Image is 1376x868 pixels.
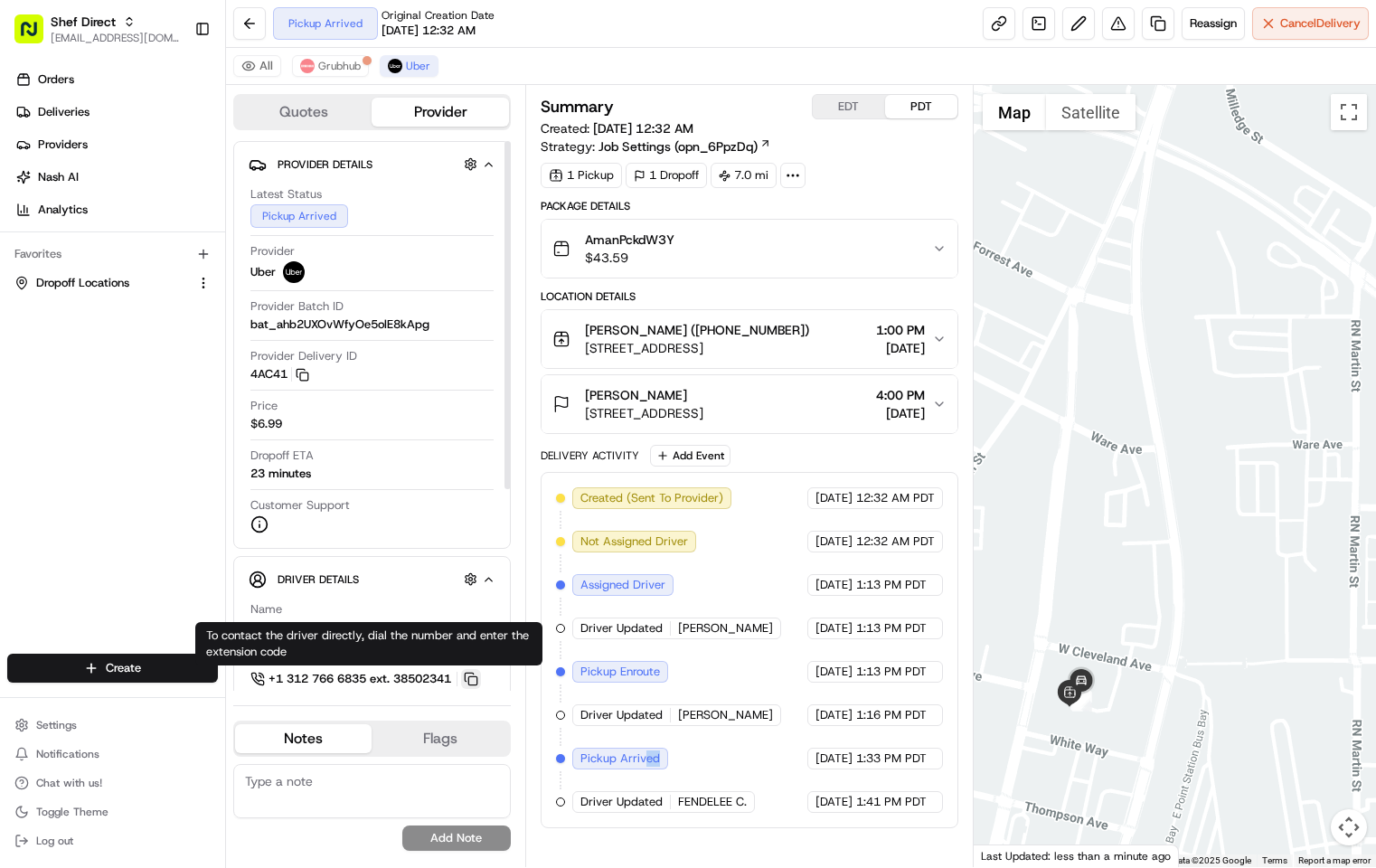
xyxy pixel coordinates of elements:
button: Show satellite imagery [1046,94,1136,130]
span: [DATE] [140,280,177,295]
button: Notes [235,724,372,753]
a: +1 312 766 6835 ext. 38502341 [250,669,481,689]
span: [DATE] [876,404,925,422]
span: [STREET_ADDRESS] [585,339,809,357]
div: 📗 [18,357,33,372]
div: 💻 [153,357,167,372]
button: Add Event [650,445,730,467]
span: API Documentation [171,355,290,373]
button: Log out [7,828,218,854]
span: 4:00 PM [876,386,925,404]
span: [DATE] [815,794,853,810]
button: Start new chat [307,178,329,200]
span: Shef Support [56,280,127,295]
span: Provider [250,243,295,259]
button: [PERSON_NAME] ([PHONE_NUMBER])[STREET_ADDRESS]1:00 PM[DATE] [542,310,957,368]
span: Created (Sent To Provider) [580,490,723,506]
span: Analytics [38,202,88,218]
div: Package Details [541,199,958,213]
a: Terms (opens in new tab) [1262,855,1287,865]
span: Providers [38,137,88,153]
span: [DATE] [815,577,853,593]
span: Pickup Arrived [580,750,660,767]
span: 12:32 AM PDT [856,533,935,550]
span: Orders [38,71,74,88]
span: Job Settings (opn_6PpzDq) [598,137,758,156]
button: [EMAIL_ADDRESS][DOMAIN_NAME] [51,31,180,45]
span: Driver Updated [580,794,663,810]
button: Shef Direct[EMAIL_ADDRESS][DOMAIN_NAME] [7,7,187,51]
img: Nash [18,18,54,54]
span: AmanPckdW3Y [585,231,674,249]
span: [PERSON_NAME] [678,707,773,723]
div: 23 minutes [250,466,311,482]
span: Name [250,601,282,618]
button: Toggle Theme [7,799,218,825]
span: [DATE] 12:32 AM [593,120,693,137]
span: Create [106,660,141,676]
span: Latest Status [250,186,322,203]
img: uber-new-logo.jpeg [388,59,402,73]
button: AmanPckdW3Y$43.59 [542,220,957,278]
button: Chat with us! [7,770,218,796]
a: Analytics [7,195,225,224]
span: [PERSON_NAME] [585,386,687,404]
span: Chat with us! [36,776,102,790]
span: [DATE] [876,339,925,357]
button: Provider Details [249,149,495,179]
img: Shef Support [18,263,47,292]
div: 20 [1070,690,1090,710]
span: Toggle Theme [36,805,108,819]
a: Providers [7,130,225,159]
a: 📗Knowledge Base [11,348,146,381]
span: +1 312 766 6835 ext. 38502341 [269,671,451,687]
a: Dropoff Locations [14,275,189,291]
div: Strategy: [541,137,771,156]
button: Grubhub [292,55,369,77]
a: 💻API Documentation [146,348,297,381]
span: Provider Details [278,157,372,172]
span: Dropoff ETA [250,448,314,464]
div: 7.0 mi [711,163,777,188]
input: Clear [47,117,298,136]
button: Dropoff Locations [7,269,218,297]
a: Orders [7,65,225,94]
div: Location Details [541,289,958,304]
div: Past conversations [18,235,121,250]
button: Settings [7,712,218,738]
button: Reassign [1182,7,1245,40]
span: [PERSON_NAME] [678,620,773,637]
div: 1 Pickup [541,163,622,188]
button: Quotes [235,98,372,127]
span: Driver Updated [580,707,663,723]
button: Uber [380,55,438,77]
span: [PERSON_NAME] ([PHONE_NUMBER]) [585,321,809,339]
span: Knowledge Base [36,355,138,373]
span: Provider Batch ID [250,298,344,315]
button: Flags [372,724,508,753]
span: Uber [250,264,276,280]
button: 4AC41 [250,366,309,382]
span: Driver Updated [580,620,663,637]
span: Map data ©2025 Google [1153,855,1251,865]
div: Last Updated: less than a minute ago [974,844,1179,867]
button: All [233,55,281,77]
span: $6.99 [250,416,282,432]
button: Create [7,654,218,683]
button: Driver Details [249,564,495,594]
span: Original Creation Date [382,8,495,23]
a: Open this area in Google Maps (opens a new window) [978,844,1038,867]
span: 1:16 PM PDT [856,707,927,723]
div: 12 [1072,692,1092,712]
span: 1:13 PM PDT [856,664,927,680]
span: [DATE] [815,664,853,680]
span: Grubhub [318,59,361,73]
span: Notifications [36,747,99,761]
span: Pylon [180,400,219,413]
button: Shef Direct [51,13,116,31]
button: Toggle fullscreen view [1331,94,1367,130]
div: FENDELEE C. [250,619,319,636]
